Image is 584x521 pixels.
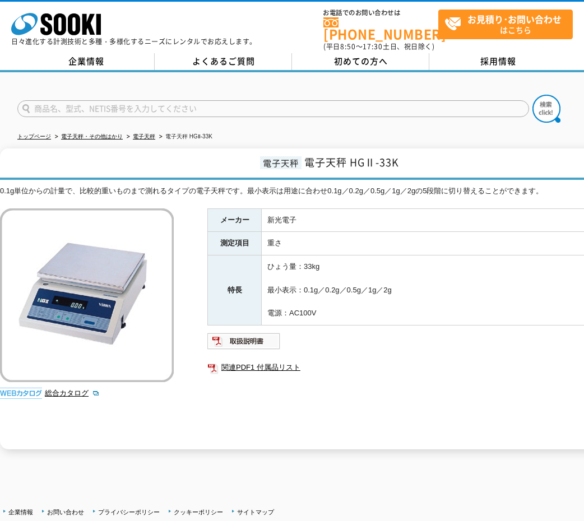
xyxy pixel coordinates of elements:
[467,12,562,26] strong: お見積り･お問い合わせ
[11,38,257,45] p: 日々進化する計測技術と多種・多様化するニーズにレンタルでお応えします。
[292,53,429,70] a: 初めての方へ
[429,53,567,70] a: 採用情報
[323,17,438,40] a: [PHONE_NUMBER]
[438,10,573,39] a: お見積り･お問い合わせはこちら
[61,133,123,139] a: 電子天秤・その他はかり
[155,53,292,70] a: よくあるご質問
[98,509,160,515] a: プライバシーポリシー
[208,208,262,232] th: メーカー
[323,10,438,16] span: お電話でのお問い合わせは
[174,509,223,515] a: クッキーポリシー
[17,53,155,70] a: 企業情報
[340,41,356,52] span: 8:50
[237,509,274,515] a: サイトマップ
[47,509,84,515] a: お問い合わせ
[334,55,388,67] span: 初めての方へ
[207,339,281,348] a: 取扱説明書
[8,509,33,515] a: 企業情報
[260,156,302,169] span: 電子天秤
[17,100,529,117] input: 商品名、型式、NETIS番号を入力してください
[207,332,281,350] img: 取扱説明書
[444,10,572,38] span: はこちら
[45,389,100,397] a: 総合カタログ
[208,255,262,325] th: 特長
[532,95,560,123] img: btn_search.png
[304,155,399,170] span: 電子天秤 HGⅡ-33K
[208,232,262,255] th: 測定項目
[323,41,434,52] span: (平日 ～ 土日、祝日除く)
[17,133,51,139] a: トップページ
[133,133,155,139] a: 電子天秤
[157,131,212,143] li: 電子天秤 HGⅡ-33K
[363,41,383,52] span: 17:30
